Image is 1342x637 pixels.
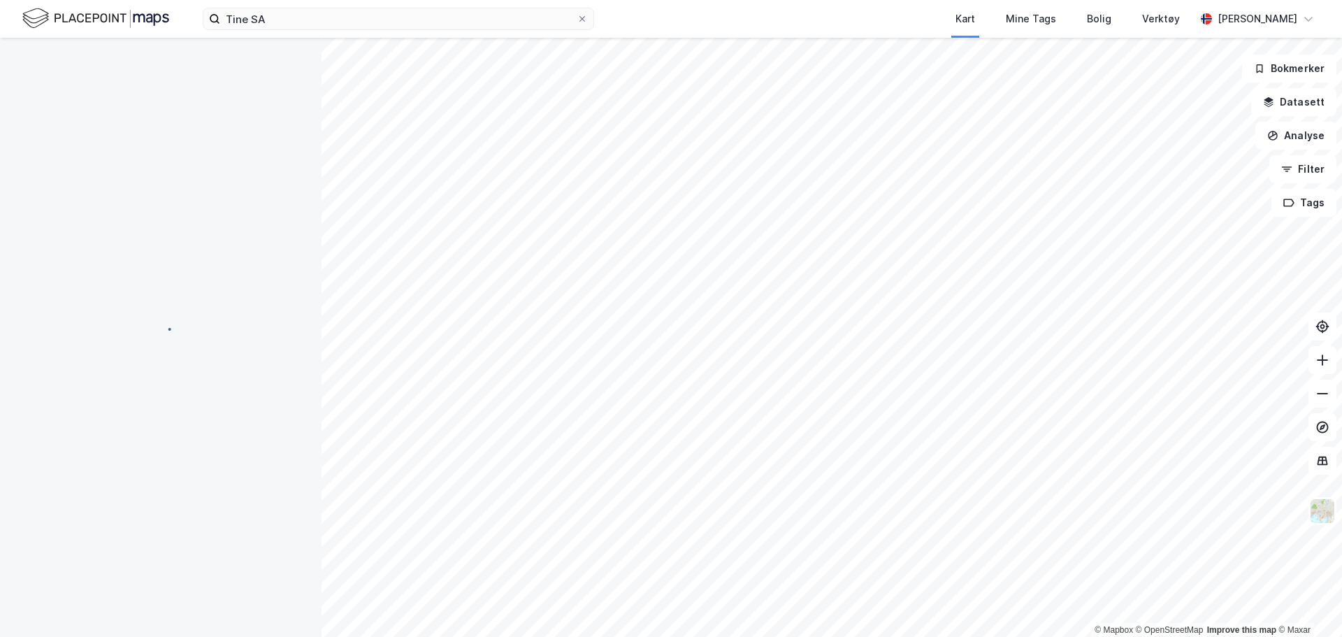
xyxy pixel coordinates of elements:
[1136,625,1204,635] a: OpenStreetMap
[150,318,172,341] img: spinner.a6d8c91a73a9ac5275cf975e30b51cfb.svg
[1087,10,1111,27] div: Bolig
[1242,55,1336,83] button: Bokmerker
[1272,570,1342,637] iframe: Chat Widget
[1095,625,1133,635] a: Mapbox
[1271,189,1336,217] button: Tags
[22,6,169,31] img: logo.f888ab2527a4732fd821a326f86c7f29.svg
[1269,155,1336,183] button: Filter
[955,10,975,27] div: Kart
[220,8,577,29] input: Søk på adresse, matrikkel, gårdeiere, leietakere eller personer
[1006,10,1056,27] div: Mine Tags
[1255,122,1336,150] button: Analyse
[1207,625,1276,635] a: Improve this map
[1142,10,1180,27] div: Verktøy
[1251,88,1336,116] button: Datasett
[1309,498,1336,524] img: Z
[1218,10,1297,27] div: [PERSON_NAME]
